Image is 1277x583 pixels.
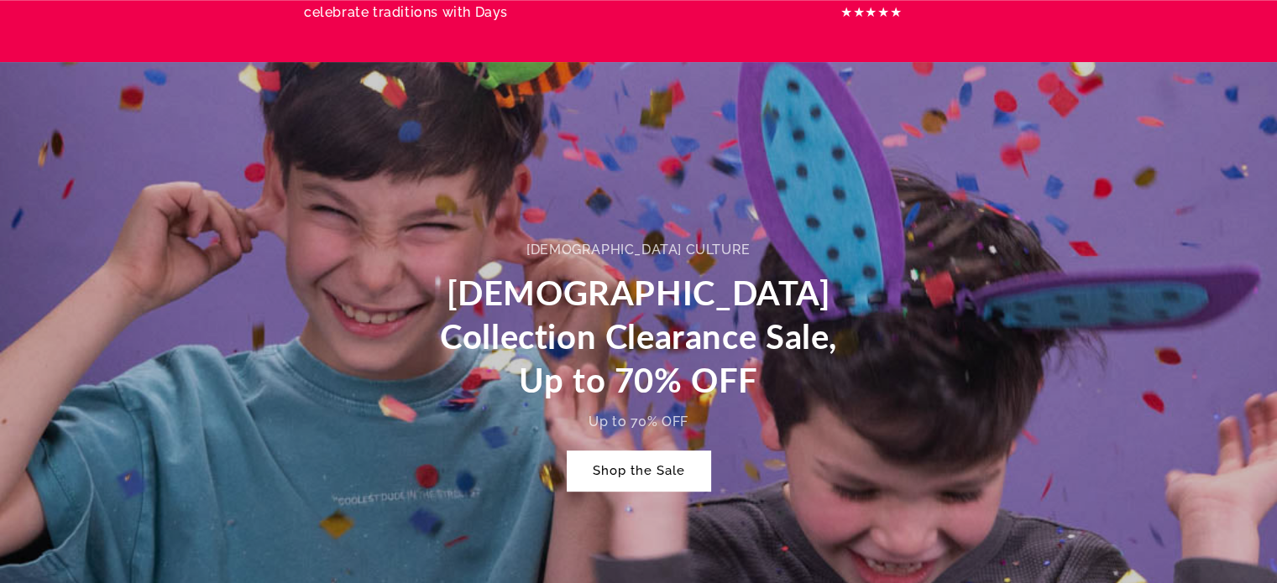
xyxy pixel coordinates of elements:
[526,238,751,263] div: [DEMOGRAPHIC_DATA] CULTURE
[568,451,710,491] a: Shop the Sale
[589,414,688,429] span: Up to 70% OFF
[655,1,1088,25] p: ★★★★★
[439,271,838,402] h2: [DEMOGRAPHIC_DATA] Collection Clearance Sale, Up to 70% OFF
[190,1,623,25] p: celebrate traditions with Days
